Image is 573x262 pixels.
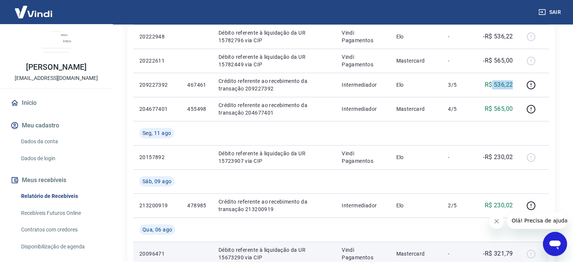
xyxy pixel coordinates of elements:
p: 20222611 [139,57,175,64]
p: - [448,33,470,40]
p: [EMAIL_ADDRESS][DOMAIN_NAME] [15,74,98,82]
a: Dados da conta [18,134,104,149]
p: - [448,250,470,257]
p: Intermediador [342,105,384,113]
p: Crédito referente ao recebimento da transação 209227392 [219,77,330,92]
p: Crédito referente ao recebimento da transação 213200919 [219,198,330,213]
p: Elo [396,153,436,161]
a: Relatório de Recebíveis [18,188,104,204]
span: Olá! Precisa de ajuda? [5,5,63,11]
p: Vindi Pagamentos [342,29,384,44]
p: Intermediador [342,81,384,89]
p: 3/5 [448,81,470,89]
p: -R$ 536,22 [483,32,513,41]
p: 478985 [187,202,206,209]
img: Vindi [9,0,58,23]
a: Contratos com credores [18,222,104,237]
a: Dados de login [18,151,104,166]
iframe: Mensagem da empresa [507,212,567,229]
p: 204677401 [139,105,175,113]
p: R$ 230,02 [485,201,513,210]
p: -R$ 565,00 [483,56,513,65]
p: Mastercard [396,57,436,64]
p: - [448,57,470,64]
span: Qua, 06 ago [142,226,172,233]
p: Intermediador [342,202,384,209]
span: Sáb, 09 ago [142,178,171,185]
p: [PERSON_NAME] [26,63,86,71]
button: Sair [537,5,564,19]
p: 209227392 [139,81,175,89]
p: Elo [396,202,436,209]
p: Débito referente à liquidação da UR 15782449 via CIP [219,53,330,68]
button: Meus recebíveis [9,172,104,188]
p: 4/5 [448,105,470,113]
p: Débito referente à liquidação da UR 15782796 via CIP [219,29,330,44]
p: -R$ 230,02 [483,153,513,162]
p: Vindi Pagamentos [342,150,384,165]
p: - [448,153,470,161]
button: Meu cadastro [9,117,104,134]
span: Seg, 11 ago [142,129,171,137]
p: R$ 565,00 [485,104,513,113]
p: 2/5 [448,202,470,209]
iframe: Fechar mensagem [489,214,504,229]
p: Vindi Pagamentos [342,53,384,68]
p: Elo [396,33,436,40]
p: Elo [396,81,436,89]
p: -R$ 321,79 [483,249,513,258]
p: R$ 536,22 [485,80,513,89]
p: Mastercard [396,105,436,113]
p: 20157892 [139,153,175,161]
iframe: Botão para abrir a janela de mensagens [543,232,567,256]
p: Crédito referente ao recebimento da transação 204677401 [219,101,330,116]
p: Débito referente à liquidação da UR 15723907 via CIP [219,150,330,165]
img: 7f8dddcb-749f-492d-94a1-07e432da45f8.jpeg [41,30,72,60]
p: 467461 [187,81,206,89]
p: 20096471 [139,250,175,257]
p: Vindi Pagamentos [342,246,384,261]
p: Débito referente à liquidação da UR 15673290 via CIP [219,246,330,261]
a: Recebíveis Futuros Online [18,205,104,221]
p: 20222948 [139,33,175,40]
p: 213200919 [139,202,175,209]
a: Disponibilização de agenda [18,239,104,254]
p: 455498 [187,105,206,113]
a: Início [9,95,104,111]
p: Mastercard [396,250,436,257]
